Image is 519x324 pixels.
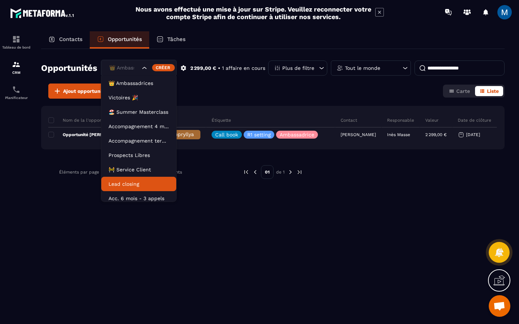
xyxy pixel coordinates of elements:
[190,65,216,72] p: 2 299,00 €
[487,88,499,94] span: Liste
[444,86,474,96] button: Carte
[108,80,169,87] p: 👑 Ambassadrices
[152,64,175,71] div: Créer
[222,65,265,72] p: 1 affaire en cours
[63,87,107,95] span: Ajout opportunité
[108,152,169,159] p: Prospects Libres
[41,31,90,49] a: Contacts
[41,61,97,75] h2: Opportunités
[12,85,21,94] img: scheduler
[149,31,193,49] a: Tâches
[247,132,271,137] p: R1 setting
[215,132,238,137] p: Call book
[458,117,491,123] p: Date de clôture
[12,35,21,44] img: formation
[90,31,149,49] a: Opportunités
[341,117,357,123] p: Contact
[296,169,303,175] img: next
[171,131,194,137] span: Appryllya
[48,84,112,99] button: Ajout opportunité
[135,5,372,21] h2: Nous avons effectué une mise à jour sur Stripe. Veuillez reconnecter votre compte Stripe afin de ...
[108,108,169,116] p: 🏖️ Summer Masterclass
[2,45,31,49] p: Tableau de bord
[10,6,75,19] img: logo
[167,36,186,42] p: Tâches
[108,123,169,130] p: Accompagnement 4 mois
[108,180,169,188] p: Lead closing
[48,117,114,123] p: Nom de la l'opportunité
[2,96,31,100] p: Planificateur
[107,64,140,72] input: Search for option
[101,60,177,76] div: Search for option
[475,86,503,96] button: Liste
[218,65,220,72] p: •
[2,55,31,80] a: formationformationCRM
[287,169,294,175] img: next
[12,60,21,69] img: formation
[276,169,285,175] p: de 1
[2,71,31,75] p: CRM
[282,66,314,71] p: Plus de filtre
[108,195,169,202] p: Acc. 6 mois - 3 appels
[345,66,380,71] p: Tout le monde
[108,137,169,144] p: Accompagnement terminé
[387,117,414,123] p: Responsable
[59,170,99,175] p: Éléments par page
[243,169,249,175] img: prev
[108,166,169,173] p: 🚧 Service Client
[387,132,410,137] p: Inès Masse
[212,117,231,123] p: Étiquette
[59,36,83,42] p: Contacts
[2,80,31,105] a: schedulerschedulerPlanificateur
[425,132,447,137] p: 2 299,00 €
[456,88,470,94] span: Carte
[2,30,31,55] a: formationformationTableau de bord
[261,165,274,179] p: 01
[280,132,314,137] p: Ambassadrice
[466,132,480,137] p: [DATE]
[108,94,169,101] p: Victoires 🎉
[108,36,142,42] p: Opportunités
[425,117,439,123] p: Valeur
[252,169,258,175] img: prev
[48,132,126,138] p: Opportunité [PERSON_NAME]
[489,295,510,317] a: Ouvrir le chat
